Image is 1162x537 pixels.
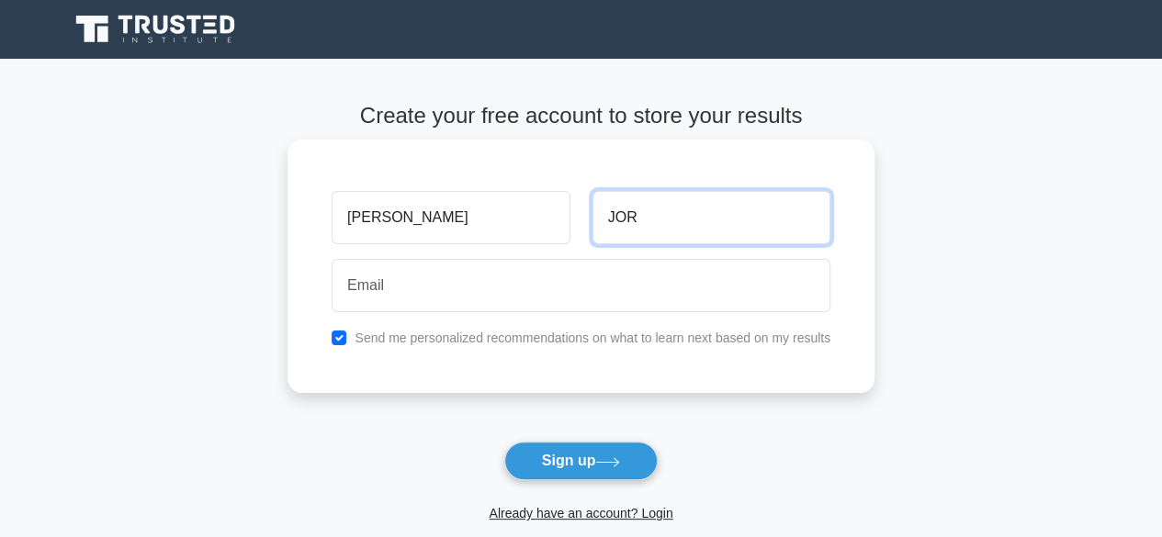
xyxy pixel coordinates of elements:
[489,506,672,520] a: Already have an account? Login
[355,330,830,345] label: Send me personalized recommendations on what to learn next based on my results
[332,191,570,244] input: First name
[504,442,659,480] button: Sign up
[288,103,874,129] h4: Create your free account to store your results
[592,191,830,244] input: Last name
[332,259,830,312] input: Email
